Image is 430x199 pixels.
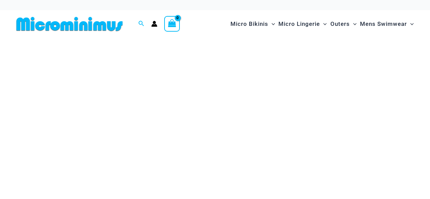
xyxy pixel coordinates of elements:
[329,14,358,34] a: OutersMenu ToggleMenu Toggle
[151,21,157,27] a: Account icon link
[350,15,357,33] span: Menu Toggle
[320,15,327,33] span: Menu Toggle
[278,15,320,33] span: Micro Lingerie
[360,15,407,33] span: Mens Swimwear
[358,14,415,34] a: Mens SwimwearMenu ToggleMenu Toggle
[268,15,275,33] span: Menu Toggle
[277,14,328,34] a: Micro LingerieMenu ToggleMenu Toggle
[164,16,180,32] a: View Shopping Cart, empty
[230,15,268,33] span: Micro Bikinis
[14,16,125,32] img: MM SHOP LOGO FLAT
[330,15,350,33] span: Outers
[407,15,414,33] span: Menu Toggle
[228,13,416,35] nav: Site Navigation
[229,14,277,34] a: Micro BikinisMenu ToggleMenu Toggle
[138,20,144,28] a: Search icon link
